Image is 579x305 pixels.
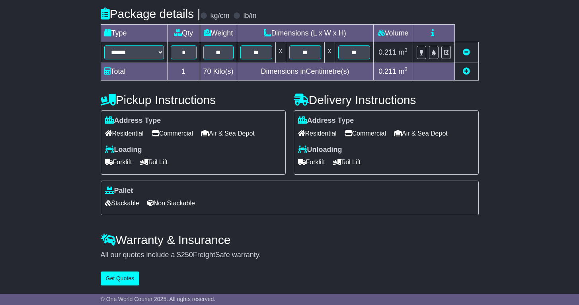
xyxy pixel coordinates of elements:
[101,93,286,106] h4: Pickup Instructions
[105,146,142,154] label: Loading
[140,156,168,168] span: Tail Lift
[298,146,342,154] label: Unloading
[101,63,167,81] td: Total
[200,63,237,81] td: Kilo(s)
[298,156,325,168] span: Forklift
[398,67,407,75] span: m
[333,156,361,168] span: Tail Lift
[463,48,470,56] a: Remove this item
[404,66,407,72] sup: 3
[105,116,161,125] label: Address Type
[181,251,193,259] span: 250
[298,116,354,125] label: Address Type
[105,156,132,168] span: Forklift
[101,25,167,42] td: Type
[378,48,396,56] span: 0.211
[101,251,479,260] div: All our quotes include a $ FreightSafe warranty.
[378,67,396,75] span: 0.211
[294,93,479,106] h4: Delivery Instructions
[152,127,193,140] span: Commercial
[463,67,470,75] a: Add new item
[404,47,407,53] sup: 3
[298,127,337,140] span: Residential
[243,12,256,20] label: lb/in
[237,25,373,42] td: Dimensions (L x W x H)
[324,42,335,63] td: x
[101,272,140,285] button: Get Quotes
[167,63,200,81] td: 1
[398,48,407,56] span: m
[101,296,216,302] span: © One World Courier 2025. All rights reserved.
[200,25,237,42] td: Weight
[275,42,286,63] td: x
[203,67,211,75] span: 70
[201,127,255,140] span: Air & Sea Depot
[394,127,448,140] span: Air & Sea Depot
[101,233,479,246] h4: Warranty & Insurance
[210,12,229,20] label: kg/cm
[105,127,144,140] span: Residential
[147,197,195,209] span: Non Stackable
[167,25,200,42] td: Qty
[105,197,139,209] span: Stackable
[345,127,386,140] span: Commercial
[101,7,201,20] h4: Package details |
[105,187,133,195] label: Pallet
[373,25,413,42] td: Volume
[237,63,373,81] td: Dimensions in Centimetre(s)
